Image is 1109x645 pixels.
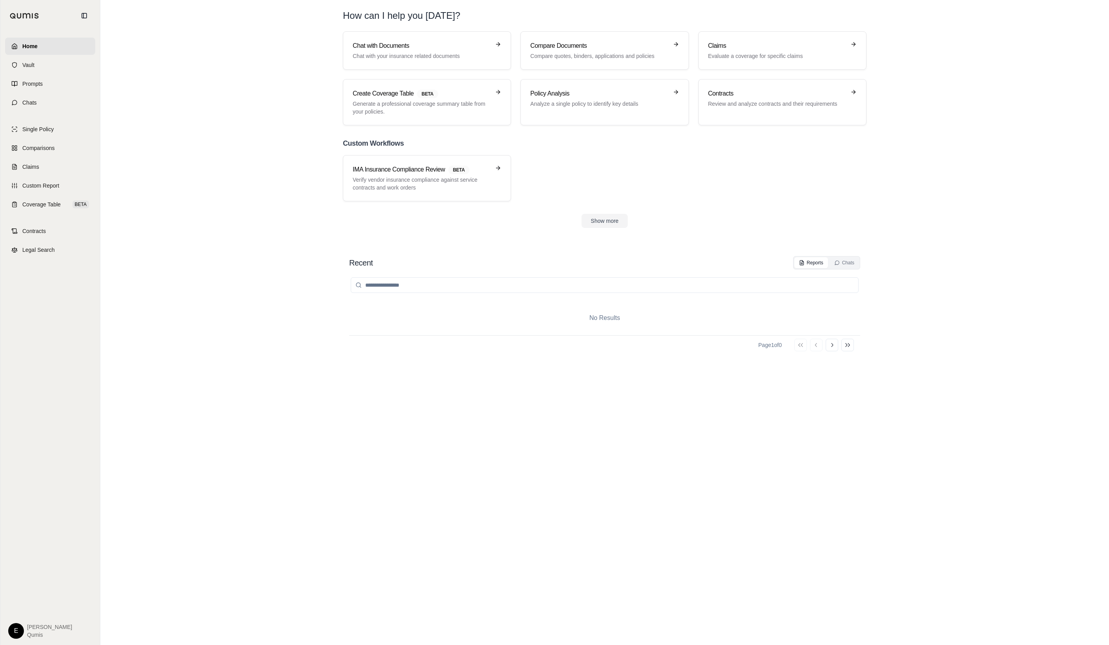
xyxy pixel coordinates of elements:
span: Home [22,42,38,50]
a: Legal Search [5,241,95,258]
h2: Custom Workflows [343,138,866,149]
span: Prompts [22,80,43,88]
h3: Policy Analysis [530,89,668,98]
span: BETA [417,90,438,98]
span: BETA [448,166,469,174]
span: BETA [72,201,89,208]
a: ContractsReview and analyze contracts and their requirements [698,79,866,125]
span: Vault [22,61,34,69]
a: Create Coverage TableBETAGenerate a professional coverage summary table from your policies. [343,79,511,125]
div: Page 1 of 0 [758,341,782,349]
a: IMA Insurance Compliance ReviewBETAVerify vendor insurance compliance against service contracts a... [343,155,511,201]
button: Chats [830,257,859,268]
a: Chat with DocumentsChat with your insurance related documents [343,31,511,70]
span: Qumis [27,631,72,639]
p: Evaluate a coverage for specific claims [708,52,846,60]
p: Review and analyze contracts and their requirements [708,100,846,108]
h3: Compare Documents [530,41,668,51]
div: No Results [349,301,860,335]
button: Show more [582,214,628,228]
span: Contracts [22,227,46,235]
div: Chats [834,260,854,266]
h2: Recent [349,257,373,268]
span: Chats [22,99,37,107]
a: Custom Report [5,177,95,194]
img: Qumis Logo [10,13,39,19]
a: Comparisons [5,139,95,157]
a: Prompts [5,75,95,92]
span: Coverage Table [22,201,61,208]
span: Single Policy [22,125,54,133]
a: Single Policy [5,121,95,138]
a: Contracts [5,222,95,240]
p: Analyze a single policy to identify key details [530,100,668,108]
h3: Contracts [708,89,846,98]
p: Verify vendor insurance compliance against service contracts and work orders [353,176,490,192]
div: Reports [799,260,823,266]
p: Chat with your insurance related documents [353,52,490,60]
button: Collapse sidebar [78,9,91,22]
div: E [8,623,24,639]
h3: Chat with Documents [353,41,490,51]
span: [PERSON_NAME] [27,623,72,631]
button: Reports [794,257,828,268]
p: Compare quotes, binders, applications and policies [530,52,668,60]
a: Home [5,38,95,55]
span: Claims [22,163,39,171]
span: Legal Search [22,246,55,254]
a: Coverage TableBETA [5,196,95,213]
a: ClaimsEvaluate a coverage for specific claims [698,31,866,70]
span: Custom Report [22,182,59,190]
a: Chats [5,94,95,111]
a: Policy AnalysisAnalyze a single policy to identify key details [520,79,689,125]
h3: Claims [708,41,846,51]
h1: How can I help you [DATE]? [343,9,866,22]
h3: IMA Insurance Compliance Review [353,165,490,174]
p: Generate a professional coverage summary table from your policies. [353,100,490,116]
a: Compare DocumentsCompare quotes, binders, applications and policies [520,31,689,70]
span: Comparisons [22,144,54,152]
h3: Create Coverage Table [353,89,490,98]
a: Vault [5,56,95,74]
a: Claims [5,158,95,175]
